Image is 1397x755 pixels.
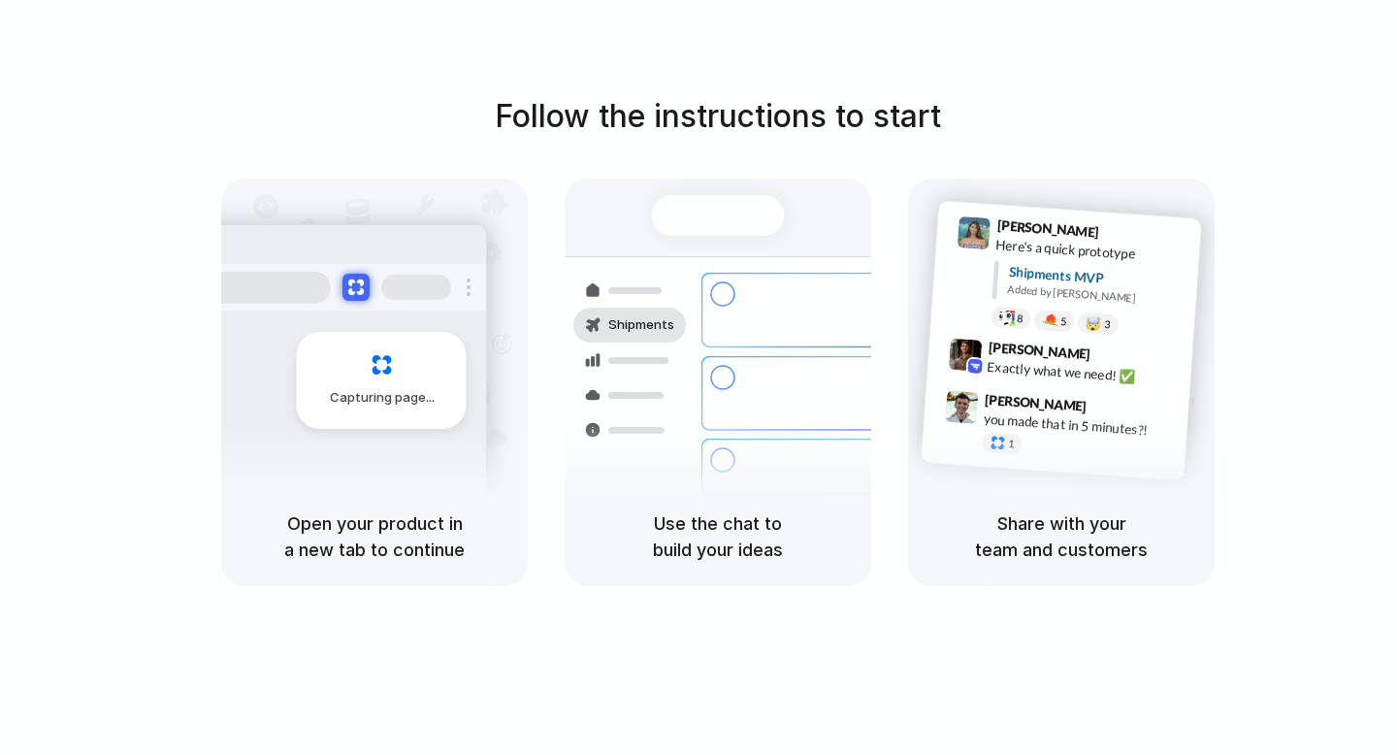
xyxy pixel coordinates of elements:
[995,235,1189,268] div: Here's a quick prototype
[1008,262,1187,294] div: Shipments MVP
[1105,224,1145,247] span: 9:41 AM
[608,315,674,335] span: Shipments
[1092,398,1132,421] span: 9:47 AM
[1017,313,1023,324] span: 8
[983,409,1177,442] div: you made that in 5 minutes?!
[1104,319,1111,330] span: 3
[1086,316,1102,331] div: 🤯
[996,214,1099,243] span: [PERSON_NAME]
[985,389,1088,417] span: [PERSON_NAME]
[1008,439,1015,449] span: 1
[987,356,1181,389] div: Exactly what we need! ✅
[1060,316,1067,327] span: 5
[1096,345,1136,369] span: 9:42 AM
[931,510,1191,563] h5: Share with your team and customers
[1007,281,1186,310] div: Added by [PERSON_NAME]
[588,510,848,563] h5: Use the chat to build your ideas
[495,93,941,140] h1: Follow the instructions to start
[244,510,504,563] h5: Open your product in a new tab to continue
[988,337,1090,365] span: [PERSON_NAME]
[330,388,438,408] span: Capturing page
